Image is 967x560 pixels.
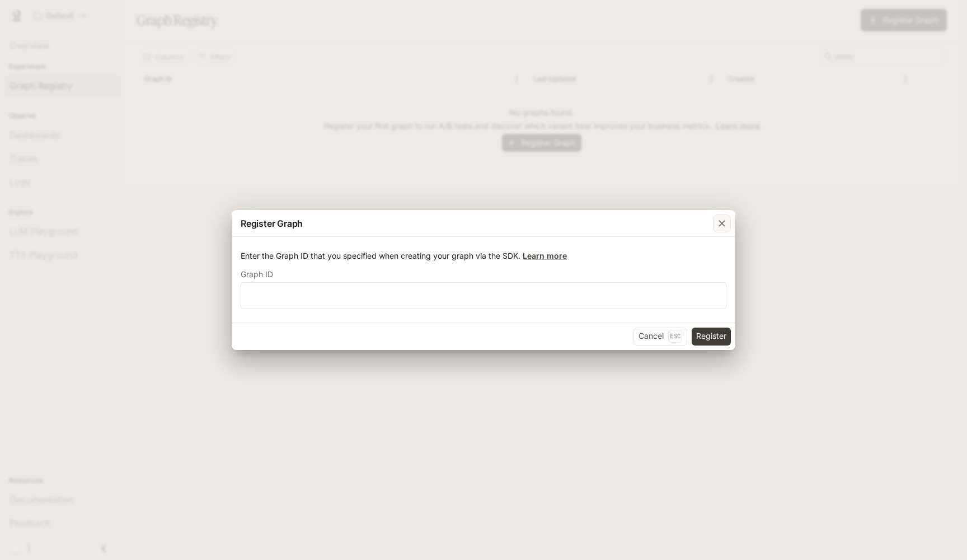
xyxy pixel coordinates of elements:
button: CancelEsc [633,328,687,346]
p: Register Graph [241,217,303,230]
button: Register [692,328,731,346]
p: Graph ID [241,270,273,278]
p: Esc [668,330,682,342]
p: Enter the Graph ID that you specified when creating your graph via the SDK. [241,250,726,262]
a: Learn more [523,251,567,260]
